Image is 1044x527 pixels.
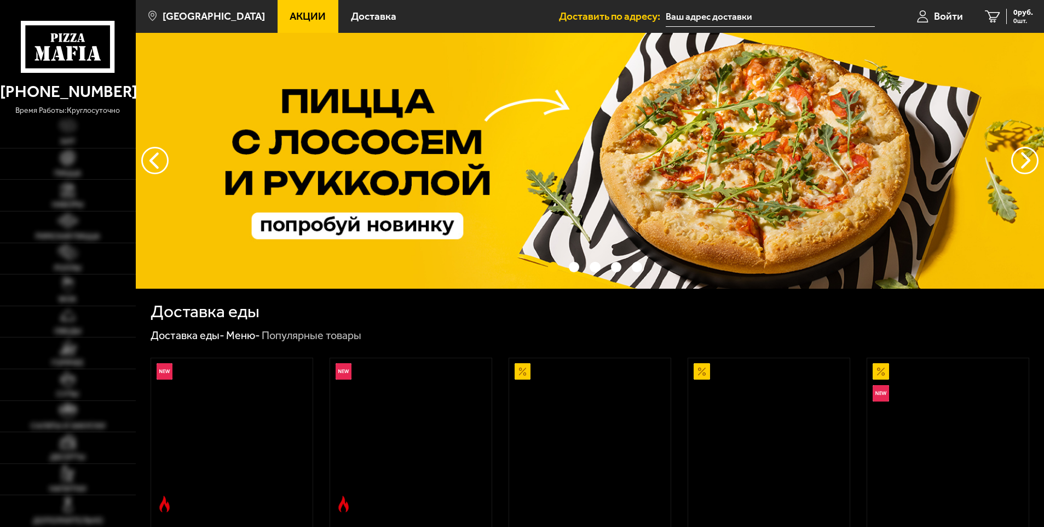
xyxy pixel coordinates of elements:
[515,363,531,380] img: Акционный
[54,265,82,272] span: Роллы
[157,496,173,512] img: Острое блюдо
[873,363,889,380] img: Акционный
[688,358,850,518] a: АкционныйПепперони 25 см (толстое с сыром)
[666,7,874,27] input: Ваш адрес доставки
[632,262,642,272] button: точки переключения
[611,262,621,272] button: точки переключения
[509,358,671,518] a: АкционныйАль-Шам 25 см (тонкое тесто)
[548,262,558,272] button: точки переключения
[50,454,85,461] span: Десерты
[151,358,313,518] a: НовинкаОстрое блюдоРимская с креветками
[59,296,77,303] span: WOK
[290,11,326,21] span: Акции
[52,201,84,209] span: Наборы
[33,517,103,525] span: Дополнительно
[559,11,666,21] span: Доставить по адресу:
[151,329,224,342] a: Доставка еды-
[60,138,76,146] span: Хит
[226,329,260,342] a: Меню-
[569,262,579,272] button: точки переключения
[694,363,710,380] img: Акционный
[262,329,361,343] div: Популярные товары
[336,496,352,512] img: Острое блюдо
[54,170,81,177] span: Пицца
[51,359,84,367] span: Горячее
[934,11,963,21] span: Войти
[157,363,173,380] img: Новинка
[1013,18,1033,24] span: 0 шт.
[1011,147,1039,174] button: предыдущий
[36,233,100,240] span: Римская пицца
[54,328,82,335] span: Обеды
[141,147,169,174] button: следующий
[31,422,105,430] span: Салаты и закуски
[49,485,86,493] span: Напитки
[351,11,396,21] span: Доставка
[336,363,352,380] img: Новинка
[163,11,265,21] span: [GEOGRAPHIC_DATA]
[56,391,79,398] span: Супы
[867,358,1029,518] a: АкционныйНовинкаВсё включено
[873,385,889,402] img: Новинка
[151,303,259,320] h1: Доставка еды
[590,262,600,272] button: точки переключения
[1013,9,1033,16] span: 0 руб.
[330,358,492,518] a: НовинкаОстрое блюдоРимская с мясным ассорти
